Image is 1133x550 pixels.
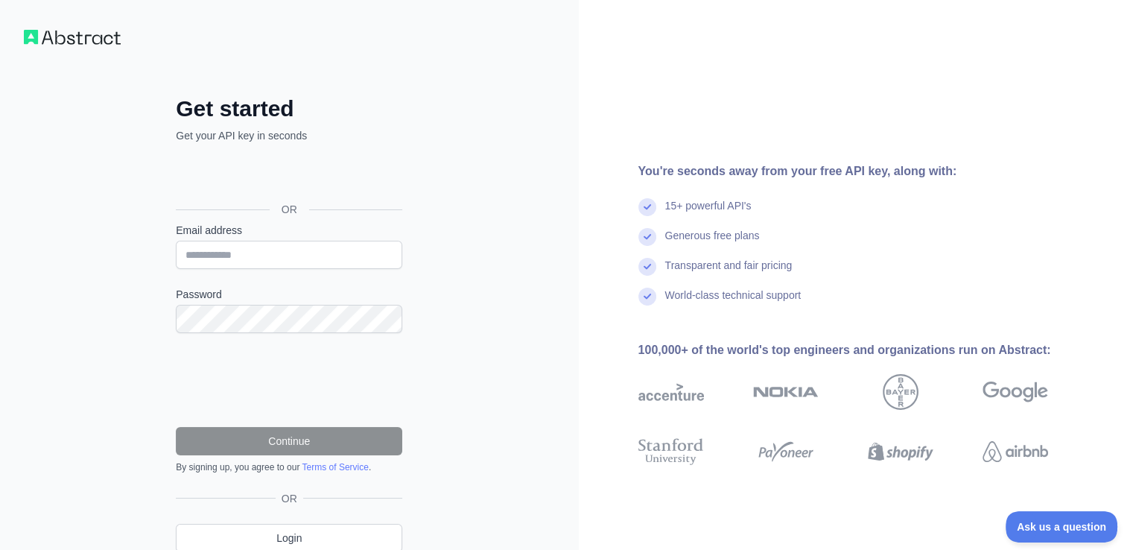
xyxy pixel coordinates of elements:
[302,462,368,472] a: Terms of Service
[753,374,819,410] img: nokia
[176,427,402,455] button: Continue
[665,288,802,317] div: World-class technical support
[176,95,402,122] h2: Get started
[168,159,407,192] iframe: Bouton "Se connecter avec Google"
[176,461,402,473] div: By signing up, you agree to our .
[270,202,309,217] span: OR
[176,223,402,238] label: Email address
[638,258,656,276] img: check mark
[665,258,793,288] div: Transparent and fair pricing
[638,228,656,246] img: check mark
[176,128,402,143] p: Get your API key in seconds
[638,341,1096,359] div: 100,000+ of the world's top engineers and organizations run on Abstract:
[983,374,1048,410] img: google
[1006,511,1118,543] iframe: Toggle Customer Support
[638,198,656,216] img: check mark
[638,435,704,468] img: stanford university
[176,287,402,302] label: Password
[638,288,656,306] img: check mark
[868,435,933,468] img: shopify
[176,351,402,409] iframe: reCAPTCHA
[665,198,752,228] div: 15+ powerful API's
[638,374,704,410] img: accenture
[24,30,121,45] img: Workflow
[665,228,760,258] div: Generous free plans
[983,435,1048,468] img: airbnb
[638,162,1096,180] div: You're seconds away from your free API key, along with:
[753,435,819,468] img: payoneer
[276,491,303,506] span: OR
[883,374,918,410] img: bayer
